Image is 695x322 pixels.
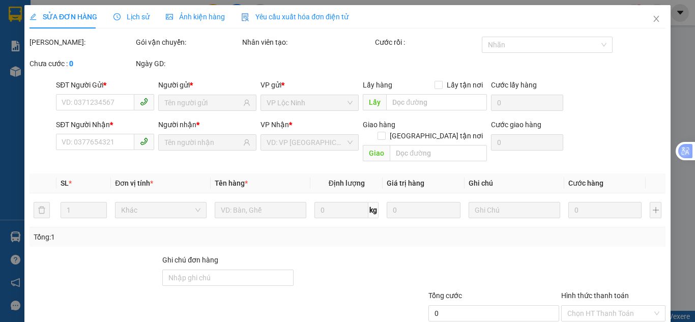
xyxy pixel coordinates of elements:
[158,79,256,91] div: Người gửi
[490,81,536,89] label: Cước lấy hàng
[442,79,486,91] span: Lấy tận nơi
[328,179,364,187] span: Định lượng
[243,139,250,146] span: user
[113,13,121,20] span: clock-circle
[56,79,154,91] div: SĐT Người Gửi
[387,202,460,218] input: 0
[243,99,250,106] span: user
[166,13,225,21] span: Ảnh kiện hàng
[363,121,395,129] span: Giao hàng
[215,202,306,218] input: VD: Bàn, Ghế
[166,13,173,20] span: picture
[115,179,153,187] span: Đơn vị tính
[650,202,661,218] button: plus
[140,98,148,106] span: phone
[158,119,256,130] div: Người nhận
[490,134,563,151] input: Cước giao hàng
[215,179,248,187] span: Tên hàng
[164,137,241,148] input: Tên người nhận
[387,179,424,187] span: Giá trị hàng
[267,95,353,110] span: VP Lộc Ninh
[136,37,240,48] div: Gói vận chuyển:
[385,130,486,141] span: [GEOGRAPHIC_DATA] tận nơi
[241,13,349,21] span: Yêu cầu xuất hóa đơn điện tử
[363,94,386,110] span: Lấy
[260,121,289,129] span: VP Nhận
[375,37,479,48] div: Cước rồi :
[34,231,269,243] div: Tổng: 1
[162,270,293,286] input: Ghi chú đơn hàng
[465,173,564,193] th: Ghi chú
[140,137,148,145] span: phone
[162,256,218,264] label: Ghi chú đơn hàng
[164,97,241,108] input: Tên người gửi
[30,13,97,21] span: SỬA ĐƠN HÀNG
[363,81,392,89] span: Lấy hàng
[30,58,134,69] div: Chưa cước :
[241,13,249,21] img: icon
[390,145,486,161] input: Dọc đường
[469,202,560,218] input: Ghi Chú
[490,95,563,111] input: Cước lấy hàng
[242,37,373,48] div: Nhân viên tạo:
[260,79,359,91] div: VP gửi
[56,119,154,130] div: SĐT Người Nhận
[642,5,671,34] button: Close
[61,179,69,187] span: SL
[113,13,150,21] span: Lịch sử
[34,202,50,218] button: delete
[30,37,134,48] div: [PERSON_NAME]:
[363,145,390,161] span: Giao
[136,58,240,69] div: Ngày GD:
[490,121,541,129] label: Cước giao hàng
[568,202,642,218] input: 0
[568,179,603,187] span: Cước hàng
[386,94,486,110] input: Dọc đường
[428,291,462,300] span: Tổng cước
[69,60,73,68] b: 0
[368,202,379,218] span: kg
[30,13,37,20] span: edit
[652,15,660,23] span: close
[561,291,629,300] label: Hình thức thanh toán
[121,202,200,218] span: Khác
